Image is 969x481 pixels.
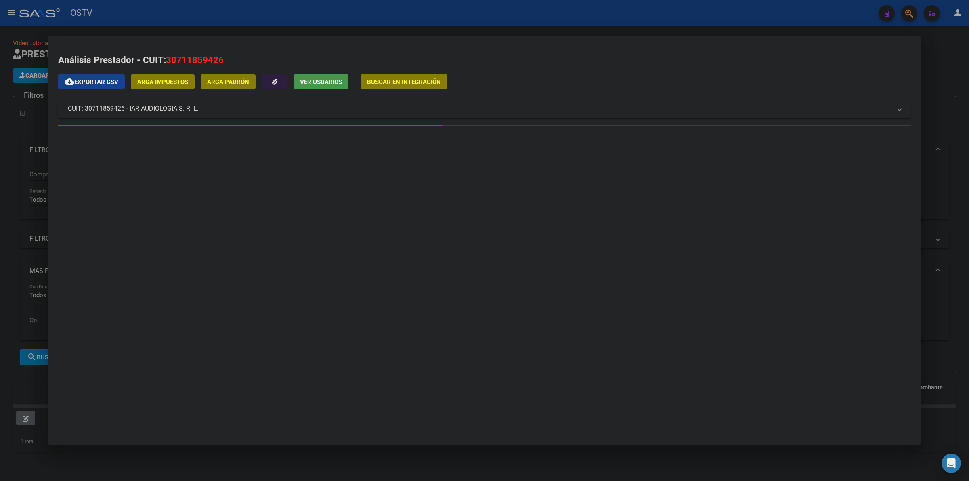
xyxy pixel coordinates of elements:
[942,454,961,473] div: Open Intercom Messenger
[294,74,348,89] button: Ver Usuarios
[58,99,911,118] mat-expansion-panel-header: CUIT: 30711859426 - IAR AUDIOLOGIA S. R. L.
[367,78,441,86] span: Buscar en Integración
[65,77,74,86] mat-icon: cloud_download
[65,78,118,86] span: Exportar CSV
[137,78,188,86] span: ARCA Impuestos
[166,55,224,65] span: 30711859426
[58,53,911,67] h2: Análisis Prestador - CUIT:
[361,74,447,89] button: Buscar en Integración
[300,78,342,86] span: Ver Usuarios
[131,74,195,89] button: ARCA Impuestos
[207,78,249,86] span: ARCA Padrón
[201,74,256,89] button: ARCA Padrón
[68,104,891,113] mat-panel-title: CUIT: 30711859426 - IAR AUDIOLOGIA S. R. L.
[58,74,125,89] button: Exportar CSV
